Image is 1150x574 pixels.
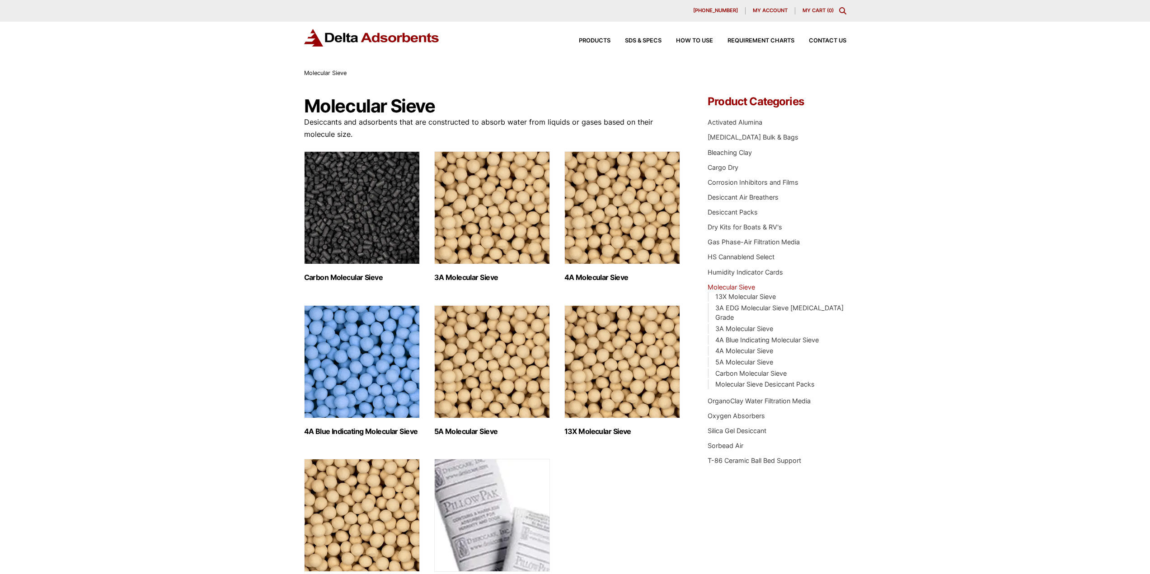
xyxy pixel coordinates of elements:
[434,459,550,572] img: Molecular Sieve Desiccant Packs
[715,304,844,322] a: 3A EDG Molecular Sieve [MEDICAL_DATA] Grade
[708,253,774,261] a: HS Cannablend Select
[564,151,680,282] a: Visit product category 4A Molecular Sieve
[708,133,798,141] a: [MEDICAL_DATA] Bulk & Bags
[708,283,755,291] a: Molecular Sieve
[753,8,788,13] span: My account
[708,223,782,231] a: Dry Kits for Boats & RV's
[434,151,550,282] a: Visit product category 3A Molecular Sieve
[564,305,680,418] img: 13X Molecular Sieve
[434,427,550,436] h2: 5A Molecular Sieve
[708,163,738,171] a: Cargo Dry
[708,427,766,434] a: Silica Gel Desiccant
[304,151,420,282] a: Visit product category Carbon Molecular Sieve
[713,38,794,44] a: Requirement Charts
[434,305,550,436] a: Visit product category 5A Molecular Sieve
[809,38,846,44] span: Contact Us
[715,293,776,300] a: 13X Molecular Sieve
[564,151,680,264] img: 4A Molecular Sieve
[304,70,347,76] span: Molecular Sieve
[610,38,662,44] a: SDS & SPECS
[708,118,762,126] a: Activated Alumina
[304,29,440,47] img: Delta Adsorbents
[434,305,550,418] img: 5A Molecular Sieve
[662,38,713,44] a: How to Use
[708,208,758,216] a: Desiccant Packs
[686,7,746,14] a: [PHONE_NUMBER]
[708,238,800,246] a: Gas Phase-Air Filtration Media
[728,38,794,44] span: Requirement Charts
[434,151,550,264] img: 3A Molecular Sieve
[803,7,834,14] a: My Cart (0)
[708,193,779,201] a: Desiccant Air Breathers
[304,151,420,264] img: Carbon Molecular Sieve
[708,412,765,420] a: Oxygen Absorbers
[715,336,819,344] a: 4A Blue Indicating Molecular Sieve
[304,459,420,572] img: 3A EDG Molecular Sieve Ethanol Grade
[708,149,752,156] a: Bleaching Clay
[564,38,610,44] a: Products
[715,347,773,355] a: 4A Molecular Sieve
[304,427,420,436] h2: 4A Blue Indicating Molecular Sieve
[746,7,795,14] a: My account
[564,427,680,436] h2: 13X Molecular Sieve
[715,369,787,377] a: Carbon Molecular Sieve
[304,305,420,436] a: Visit product category 4A Blue Indicating Molecular Sieve
[839,7,846,14] div: Toggle Modal Content
[625,38,662,44] span: SDS & SPECS
[708,96,846,107] h4: Product Categories
[564,305,680,436] a: Visit product category 13X Molecular Sieve
[579,38,610,44] span: Products
[794,38,846,44] a: Contact Us
[708,457,801,464] a: T-86 Ceramic Ball Bed Support
[708,442,743,449] a: Sorbead Air
[304,96,681,116] h1: Molecular Sieve
[715,325,773,332] a: 3A Molecular Sieve
[304,305,420,418] img: 4A Blue Indicating Molecular Sieve
[708,268,783,276] a: Humidity Indicator Cards
[829,7,832,14] span: 0
[708,178,798,186] a: Corrosion Inhibitors and Films
[708,397,811,405] a: OrganoClay Water Filtration Media
[304,273,420,282] h2: Carbon Molecular Sieve
[715,358,773,366] a: 5A Molecular Sieve
[304,116,681,140] p: Desiccants and adsorbents that are constructed to absorb water from liquids or gases based on the...
[676,38,713,44] span: How to Use
[564,273,680,282] h2: 4A Molecular Sieve
[434,273,550,282] h2: 3A Molecular Sieve
[715,380,815,388] a: Molecular Sieve Desiccant Packs
[693,8,738,13] span: [PHONE_NUMBER]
